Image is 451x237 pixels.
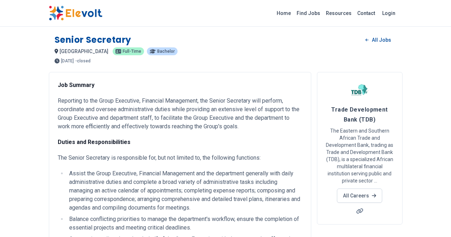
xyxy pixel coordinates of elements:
p: The Senior Secretary is responsible for, but not limited to, the following functions: [58,154,302,162]
p: The Eastern and Southern African Trade and Development Bank, trading as Trade and Development Ban... [326,127,394,184]
a: Home [274,7,294,19]
a: Resources [323,7,354,19]
span: Trade Development Bank (TDB) [331,106,388,123]
li: Balance conflicting priorities to manage the department's workflow, ensure the completion of esse... [67,215,302,232]
li: Assist the Group Executive, Financial Management and the department generally with daily administ... [67,169,302,212]
span: Full-time [123,49,141,53]
a: All Careers [337,189,382,203]
a: Find Jobs [294,7,323,19]
a: Login [378,6,400,20]
img: Elevolt [49,6,102,21]
span: Bachelor [157,49,175,53]
a: Contact [354,7,378,19]
p: Reporting to the Group Executive, Financial Management, the Senior Secretary will perform, coordi... [58,97,302,131]
a: All Jobs [360,35,396,45]
span: [GEOGRAPHIC_DATA] [60,48,108,54]
strong: Job Summary [58,82,94,88]
strong: Duties and Responsibilities [58,139,130,145]
img: Trade Development Bank (TDB) [351,81,369,99]
h1: Senior Secretary [55,34,132,46]
span: [DATE] [61,59,74,63]
p: - closed [75,59,91,63]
